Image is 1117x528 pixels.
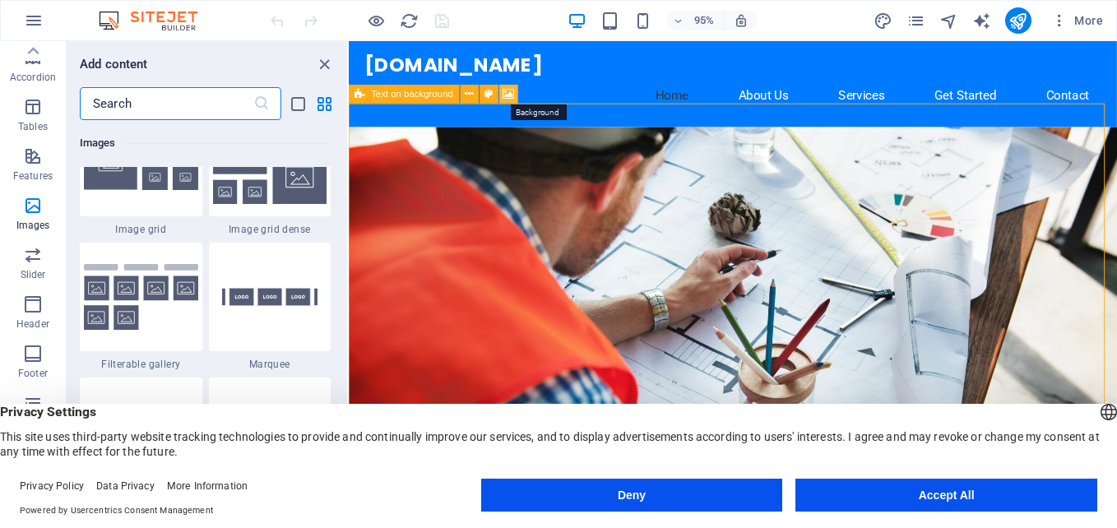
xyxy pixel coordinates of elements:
i: Reload page [400,12,419,30]
button: grid-view [314,94,334,113]
p: Images [16,219,50,232]
i: Pages (Ctrl+Alt+S) [906,12,925,30]
p: Slider [21,268,46,281]
i: AI Writer [972,12,991,30]
button: list-view [288,94,308,113]
img: gallery-filterable.svg [84,264,198,331]
button: 95% [666,11,725,30]
input: Search [80,87,253,120]
button: publish [1005,7,1031,34]
h6: 95% [691,11,717,30]
button: More [1045,7,1110,34]
h6: Images [80,133,331,153]
button: design [874,11,893,30]
p: Accordion [10,71,56,84]
div: Image grid dense [209,108,331,236]
img: ThumbnailImagesexpandonhover-36ZUYZMV_m5FMWoc2QEMTg.svg [84,394,198,470]
p: Features [13,169,53,183]
p: Footer [18,367,48,380]
span: Text on background [372,90,454,99]
button: close panel [314,54,334,74]
div: Marquee [209,243,331,371]
div: Filterable gallery [80,243,202,371]
p: Tables [18,120,48,133]
button: pages [906,11,926,30]
h6: Add content [80,54,148,74]
i: Design (Ctrl+Alt+Y) [874,12,892,30]
span: More [1051,12,1103,29]
i: On resize automatically adjust zoom level to fit chosen device. [734,13,749,28]
span: Image grid dense [209,223,331,236]
span: Filterable gallery [80,358,202,371]
i: Navigator [939,12,958,30]
span: Marquee [209,358,331,371]
div: Image grid [80,108,202,236]
mark: Background [511,104,567,120]
i: Publish [1008,12,1027,30]
button: reload [399,11,419,30]
span: Image grid [80,223,202,236]
img: Editor Logo [95,11,218,30]
button: Click here to leave preview mode and continue editing [366,11,386,30]
p: Header [16,317,49,331]
button: navigator [939,11,959,30]
img: marquee.svg [213,259,327,335]
button: text_generator [972,11,992,30]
